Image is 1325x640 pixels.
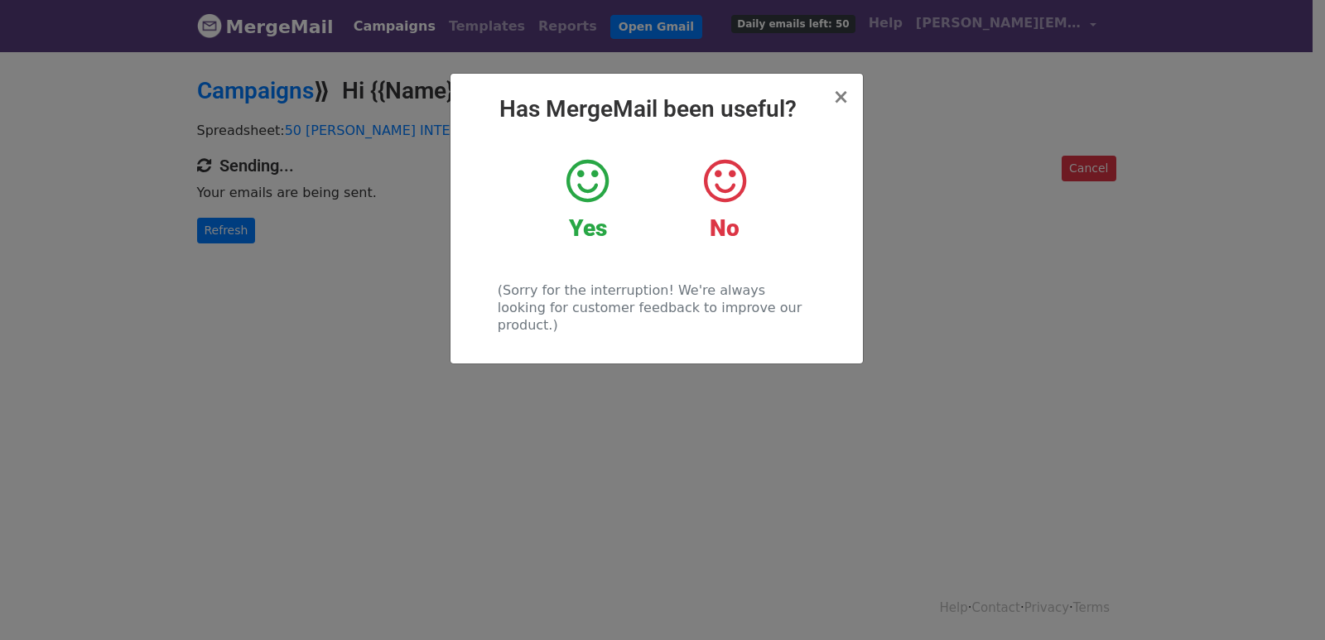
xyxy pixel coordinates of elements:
[532,156,643,243] a: Yes
[668,156,780,243] a: No
[832,85,849,108] span: ×
[832,87,849,107] button: Close
[498,282,815,334] p: (Sorry for the interruption! We're always looking for customer feedback to improve our product.)
[464,95,850,123] h2: Has MergeMail been useful?
[569,214,607,242] strong: Yes
[710,214,740,242] strong: No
